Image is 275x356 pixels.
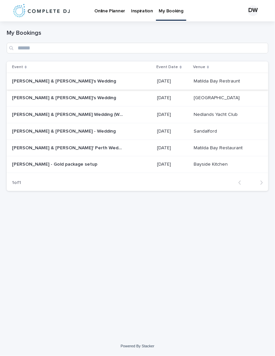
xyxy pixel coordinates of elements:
[194,144,244,151] p: Matilda Bay Restaurant
[248,5,258,16] div: DW
[7,43,268,53] input: Search
[157,94,172,101] p: [DATE]
[7,29,268,37] h1: My Bookings
[233,180,251,186] button: Back
[12,94,117,101] p: [PERSON_NAME] & [PERSON_NAME]'s Wedding
[157,144,172,151] p: [DATE]
[7,106,268,123] tr: [PERSON_NAME] & [PERSON_NAME] Wedding (WAEU)[PERSON_NAME] & [PERSON_NAME] Wedding (WAEU) [DATE][D...
[251,180,268,186] button: Next
[157,160,172,167] p: [DATE]
[121,344,154,348] a: Powered By Stacker
[194,111,239,118] p: Nedlands Yacht Club
[157,111,172,118] p: [DATE]
[194,160,229,167] p: Bayside Kitchen
[157,127,172,134] p: [DATE]
[194,77,241,84] p: Matilda Bay Restraunt
[12,63,23,71] p: Event
[7,123,268,140] tr: [PERSON_NAME] & [PERSON_NAME] - Wedding[PERSON_NAME] & [PERSON_NAME] - Wedding [DATE][DATE] Sanda...
[194,127,218,134] p: Sandalford
[7,90,268,107] tr: [PERSON_NAME] & [PERSON_NAME]'s Wedding[PERSON_NAME] & [PERSON_NAME]'s Wedding [DATE][DATE] [GEOG...
[12,144,124,151] p: [PERSON_NAME] & [PERSON_NAME]' Perth Wedding Celebration
[157,77,172,84] p: [DATE]
[13,4,70,17] img: 8nP3zCmvR2aWrOmylPw8
[7,140,268,156] tr: [PERSON_NAME] & [PERSON_NAME]' Perth Wedding Celebration[PERSON_NAME] & [PERSON_NAME]' Perth Wedd...
[7,73,268,90] tr: [PERSON_NAME] & [PERSON_NAME]'s Wedding[PERSON_NAME] & [PERSON_NAME]'s Wedding [DATE][DATE] Matil...
[7,175,26,191] p: 1 of 1
[7,156,268,173] tr: [PERSON_NAME] - Gold package setup[PERSON_NAME] - Gold package setup [DATE][DATE] Bayside Kitchen...
[12,111,124,118] p: [PERSON_NAME] & [PERSON_NAME] Wedding (WAEU)
[156,63,178,71] p: Event Date
[12,160,99,167] p: [PERSON_NAME] - Gold package setup
[193,63,205,71] p: Venue
[12,77,117,84] p: [PERSON_NAME] & [PERSON_NAME]'s Wedding
[12,127,117,134] p: [PERSON_NAME] & [PERSON_NAME] - Wedding
[194,94,241,101] p: [GEOGRAPHIC_DATA]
